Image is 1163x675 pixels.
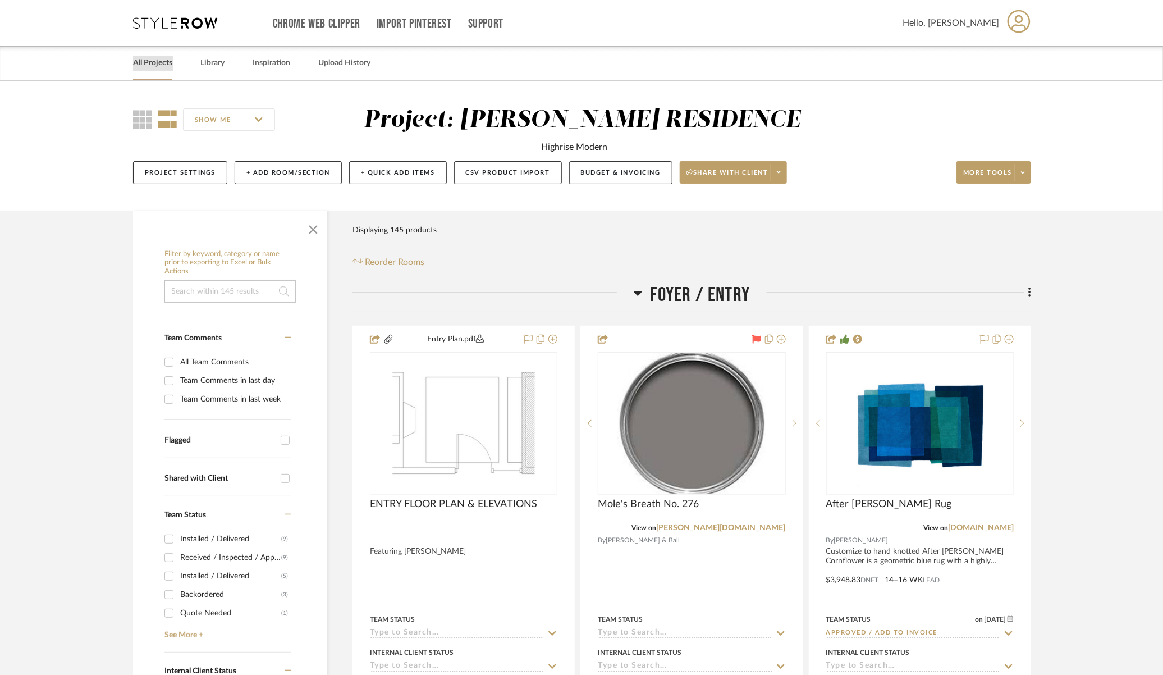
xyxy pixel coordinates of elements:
[826,628,1000,639] input: Type to Search…
[133,56,172,71] a: All Projects
[180,390,288,408] div: Team Comments in last week
[976,616,983,623] span: on
[963,168,1012,185] span: More tools
[598,647,681,658] div: Internal Client Status
[180,372,288,390] div: Team Comments in last day
[598,628,772,639] input: Type to Search…
[686,168,768,185] span: Share with client
[826,662,1000,672] input: Type to Search…
[162,622,291,640] a: See More +
[850,353,990,494] img: After Albers Rug
[948,524,1014,532] a: [DOMAIN_NAME]
[365,256,425,269] span: Reorder Rooms
[834,535,889,546] span: [PERSON_NAME]
[352,256,425,269] button: Reorder Rooms
[826,498,952,510] span: After [PERSON_NAME] Rug
[164,280,296,303] input: Search within 145 results
[281,567,288,585] div: (5)
[454,161,562,184] button: CSV Product Import
[569,161,672,184] button: Budget & Invoicing
[541,140,607,154] div: Highrise Modern
[281,530,288,548] div: (9)
[318,56,370,71] a: Upload History
[598,614,643,624] div: Team Status
[370,614,415,624] div: Team Status
[598,662,772,672] input: Type to Search…
[826,647,910,658] div: Internal Client Status
[468,19,503,29] a: Support
[180,586,281,604] div: Backordered
[164,250,296,276] h6: Filter by keyword, category or name prior to exporting to Excel or Bulk Actions
[598,535,606,546] span: By
[253,56,290,71] a: Inspiration
[394,333,517,346] button: Entry Plan.pdf
[606,535,680,546] span: [PERSON_NAME] & Ball
[281,604,288,622] div: (1)
[377,19,452,29] a: Import Pinterest
[180,549,281,567] div: Received / Inspected / Approved
[657,524,786,532] a: [PERSON_NAME][DOMAIN_NAME]
[180,567,281,585] div: Installed / Delivered
[349,161,447,184] button: + Quick Add Items
[956,161,1031,184] button: More tools
[983,615,1008,623] span: [DATE]
[370,647,454,658] div: Internal Client Status
[632,525,657,531] span: View on
[164,334,222,342] span: Team Comments
[180,604,281,622] div: Quote Needed
[235,161,342,184] button: + Add Room/Section
[826,535,834,546] span: By
[364,108,800,132] div: Project: [PERSON_NAME] RESIDENCE
[651,283,750,307] span: Foyer / Entry
[370,662,544,672] input: Type to Search…
[164,436,275,445] div: Flagged
[281,549,288,567] div: (9)
[281,586,288,604] div: (3)
[598,498,699,510] span: Mole's Breath No. 276
[164,667,236,675] span: Internal Client Status
[273,19,360,29] a: Chrome Web Clipper
[180,530,281,548] div: Installed / Delivered
[164,474,275,484] div: Shared with Client
[164,511,206,519] span: Team Status
[370,498,537,510] span: ENTRY FLOOR PLAN & ELEVATIONS
[133,161,227,184] button: Project Settings
[903,16,999,30] span: Hello, [PERSON_NAME]
[617,353,767,494] img: Mole's Breath No. 276
[371,363,556,483] img: ENTRY FLOOR PLAN & ELEVATIONS
[826,614,871,624] div: Team Status
[180,353,288,371] div: All Team Comments
[923,525,948,531] span: View on
[352,219,437,241] div: Displaying 145 products
[680,161,787,184] button: Share with client
[370,628,544,639] input: Type to Search…
[302,216,324,239] button: Close
[200,56,225,71] a: Library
